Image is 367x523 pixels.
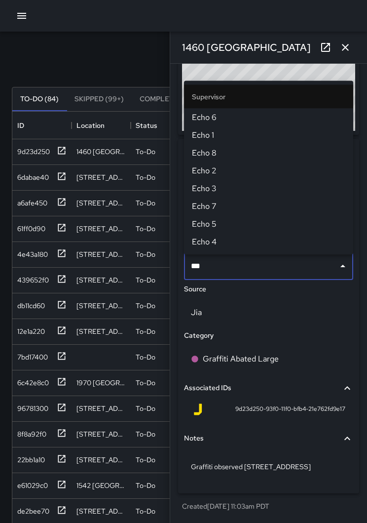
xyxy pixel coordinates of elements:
div: a6afe450 [13,194,47,208]
button: Completed (99+) [132,87,211,111]
button: Skipped (99+) [67,87,132,111]
div: 12e1a220 [13,322,45,336]
span: Echo 6 [192,112,345,123]
div: 439652f0 [13,271,49,285]
p: To-Do [136,301,155,311]
div: 1901 Harrison Street [76,326,126,336]
div: Location [72,112,131,139]
div: 2135 Franklin Street [76,403,126,413]
div: 1970 Broadway [76,378,126,388]
span: Echo 7 [192,201,345,212]
div: 1508 15th Street [76,455,126,465]
p: To-Do [136,403,155,413]
div: 2400 Webster Street [76,198,126,208]
div: 7bd17400 [13,348,48,362]
div: 61ff0d90 [13,220,45,234]
p: To-Do [136,352,155,362]
div: ID [17,112,24,139]
div: 4e43a180 [13,245,48,259]
span: Echo 3 [192,183,345,195]
p: To-Do [136,326,155,336]
div: Location [76,112,105,139]
div: 22bb1a10 [13,451,45,465]
div: 96781300 [13,400,48,413]
div: ID [12,112,72,139]
div: Status [136,112,157,139]
p: To-Do [136,481,155,490]
p: To-Do [136,378,155,388]
div: 351 17th Street [76,224,126,234]
div: 2216 Broadway [76,275,126,285]
div: 6c42e8c0 [13,374,49,388]
span: Echo 8 [192,147,345,159]
span: Echo 4 [192,236,345,248]
p: To-Do [136,198,155,208]
p: To-Do [136,275,155,285]
span: Echo 2 [192,165,345,177]
div: 8f8a92f0 [13,425,46,439]
p: To-Do [136,172,155,182]
p: To-Do [136,506,155,516]
div: 1460 Broadway [76,147,126,157]
div: e61029c0 [13,477,48,490]
span: Echo 5 [192,218,345,230]
div: de2bee70 [13,502,49,516]
div: 1542 Broadway [76,481,126,490]
p: To-Do [136,249,155,259]
div: db11cd60 [13,297,45,311]
div: Status [131,112,192,139]
div: 401 9th Street [76,506,126,516]
button: To-Do (84) [12,87,67,111]
div: 2121 Harrison Street [76,249,126,259]
p: To-Do [136,224,155,234]
p: To-Do [136,147,155,157]
div: 1441 Franklin Street [76,172,126,182]
div: 146 Grand Avenue [76,301,126,311]
div: 43 Grand Avenue [76,429,126,439]
li: Supervisor [184,85,353,109]
p: To-Do [136,455,155,465]
div: 9d23d250 [13,143,50,157]
span: Echo 1 [192,129,345,141]
div: 6dabae40 [13,168,49,182]
p: To-Do [136,429,155,439]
